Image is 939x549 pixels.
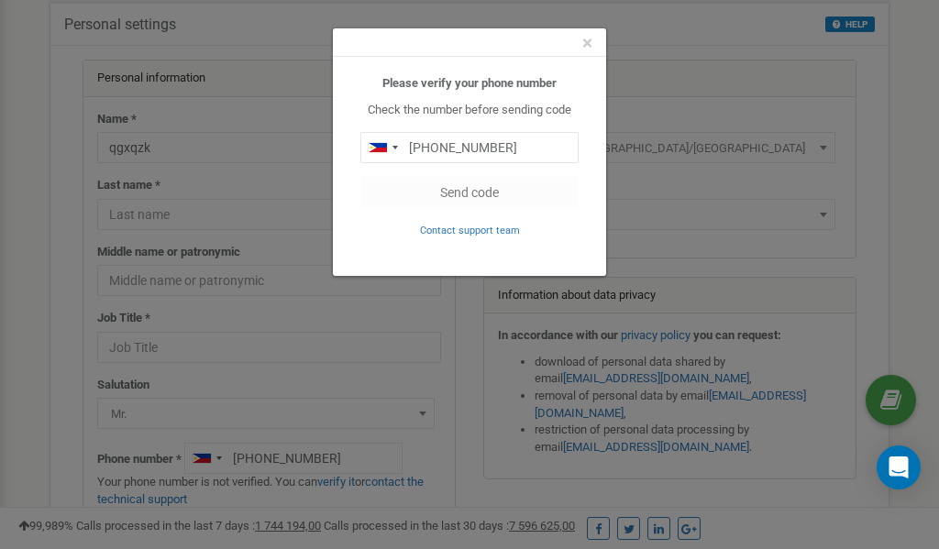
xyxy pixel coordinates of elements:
[420,223,520,236] a: Contact support team
[582,32,592,54] span: ×
[360,177,579,208] button: Send code
[361,133,403,162] div: Telephone country code
[420,225,520,236] small: Contact support team
[360,102,579,119] p: Check the number before sending code
[877,445,921,489] div: Open Intercom Messenger
[382,76,557,90] b: Please verify your phone number
[582,34,592,53] button: Close
[360,132,579,163] input: 0905 123 4567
